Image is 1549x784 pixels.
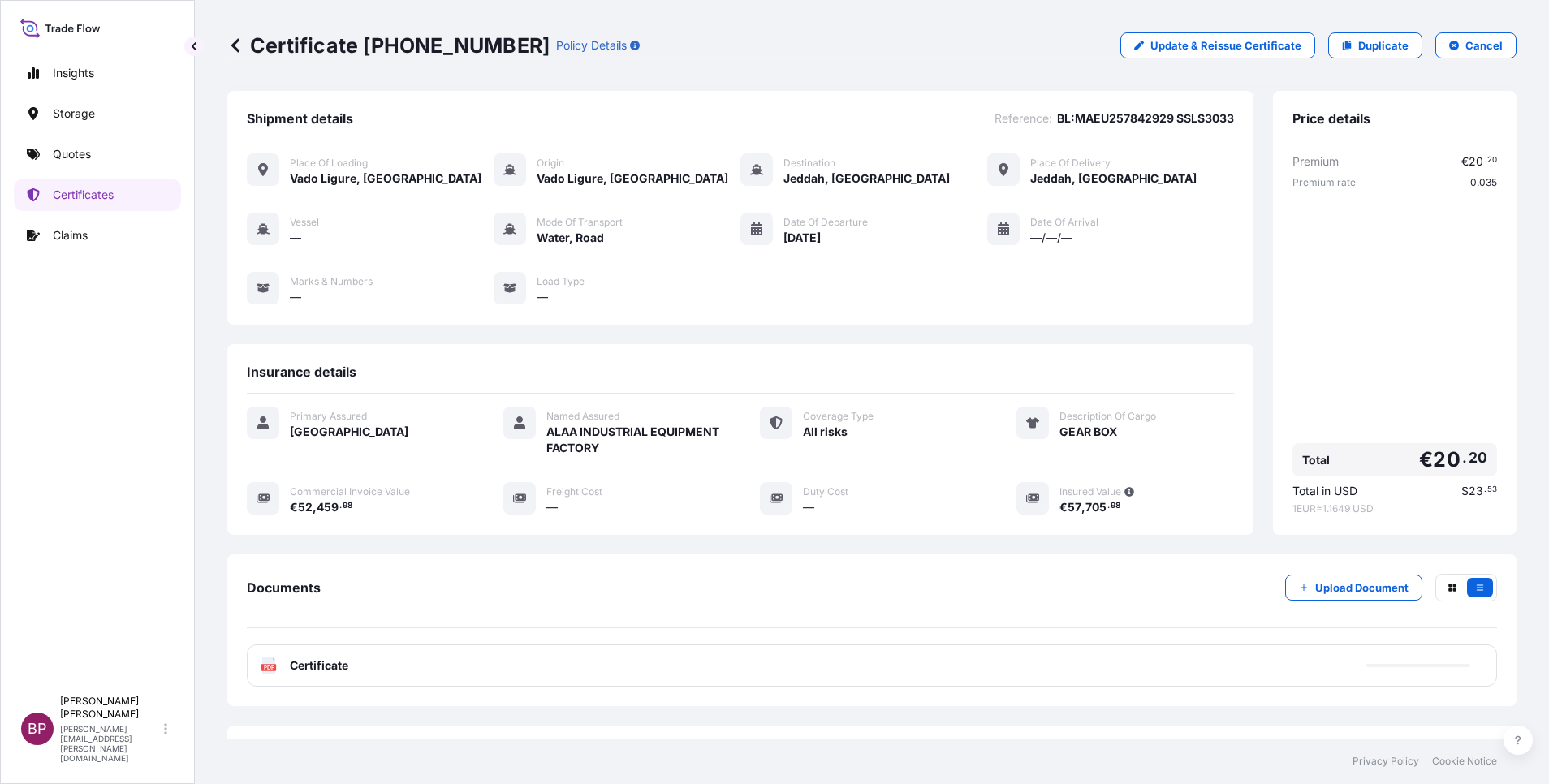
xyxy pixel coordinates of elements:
[1462,453,1467,463] span: .
[60,695,161,721] p: [PERSON_NAME] [PERSON_NAME]
[1030,230,1072,246] span: —/—/—
[227,32,550,58] p: Certificate [PHONE_NUMBER]
[1059,485,1121,498] span: Insured Value
[343,503,352,509] span: 98
[247,364,356,380] span: Insurance details
[14,219,181,252] a: Claims
[537,157,564,170] span: Origin
[290,157,368,170] span: Place of Loading
[537,275,585,288] span: Load Type
[1030,157,1111,170] span: Place of Delivery
[1469,156,1483,167] span: 20
[290,485,410,498] span: Commercial Invoice Value
[1487,487,1497,493] span: 53
[803,485,848,498] span: Duty Cost
[298,502,313,513] span: 52
[290,424,408,440] span: [GEOGRAPHIC_DATA]
[1328,32,1422,58] a: Duplicate
[546,485,602,498] span: Freight Cost
[783,170,950,187] span: Jeddah, [GEOGRAPHIC_DATA]
[1432,755,1497,768] a: Cookie Notice
[53,146,91,162] p: Quotes
[537,216,623,229] span: Mode of Transport
[1292,176,1356,189] span: Premium rate
[60,724,161,763] p: [PERSON_NAME][EMAIL_ADDRESS][PERSON_NAME][DOMAIN_NAME]
[537,289,548,305] span: —
[1470,176,1497,189] span: 0.035
[803,499,814,515] span: —
[537,170,728,187] span: Vado Ligure, [GEOGRAPHIC_DATA]
[290,289,301,305] span: —
[290,502,298,513] span: €
[14,179,181,211] a: Certificates
[783,216,868,229] span: Date of Departure
[247,579,321,596] span: Documents
[1111,503,1120,509] span: 98
[1302,452,1330,468] span: Total
[803,410,874,423] span: Coverage Type
[546,424,721,456] span: ALAA INDUSTRIAL EQUIPMENT FACTORY
[1315,579,1409,596] p: Upload Document
[1068,502,1081,513] span: 57
[53,65,94,81] p: Insights
[290,230,301,246] span: —
[1353,755,1419,768] a: Privacy Policy
[1150,37,1301,54] p: Update & Reissue Certificate
[339,503,342,509] span: .
[1358,37,1409,54] p: Duplicate
[1487,157,1497,163] span: 20
[1419,450,1433,470] span: €
[1285,575,1422,601] button: Upload Document
[556,37,627,54] p: Policy Details
[1433,450,1460,470] span: 20
[53,227,88,243] p: Claims
[1107,503,1110,509] span: .
[1059,424,1117,440] span: GEAR BOX
[1461,485,1469,497] span: $
[1484,487,1486,493] span: .
[1465,37,1503,54] p: Cancel
[783,230,821,246] span: [DATE]
[1057,110,1234,127] span: BL:MAEU257842929 SSLS3033
[53,187,114,203] p: Certificates
[1469,453,1487,463] span: 20
[290,275,373,288] span: Marks & Numbers
[1081,502,1085,513] span: ,
[537,230,604,246] span: Water, Road
[1120,32,1315,58] a: Update & Reissue Certificate
[995,110,1052,127] span: Reference :
[1030,170,1197,187] span: Jeddah, [GEOGRAPHIC_DATA]
[1484,157,1486,163] span: .
[1292,483,1357,499] span: Total in USD
[290,410,367,423] span: Primary Assured
[546,499,558,515] span: —
[290,216,319,229] span: Vessel
[317,502,339,513] span: 459
[1085,502,1107,513] span: 705
[803,424,848,440] span: All risks
[313,502,317,513] span: ,
[1461,156,1469,167] span: €
[53,106,95,122] p: Storage
[264,665,274,670] text: PDF
[1469,485,1483,497] span: 23
[783,157,835,170] span: Destination
[1292,110,1370,127] span: Price details
[14,97,181,130] a: Storage
[1292,502,1497,515] span: 1 EUR = 1.1649 USD
[1059,410,1156,423] span: Description Of Cargo
[546,410,619,423] span: Named Assured
[14,138,181,170] a: Quotes
[290,170,481,187] span: Vado Ligure, [GEOGRAPHIC_DATA]
[1292,153,1339,170] span: Premium
[28,721,47,737] span: BP
[1030,216,1098,229] span: Date of Arrival
[290,657,348,674] span: Certificate
[1435,32,1517,58] button: Cancel
[247,110,353,127] span: Shipment details
[14,57,181,89] a: Insights
[1059,502,1068,513] span: €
